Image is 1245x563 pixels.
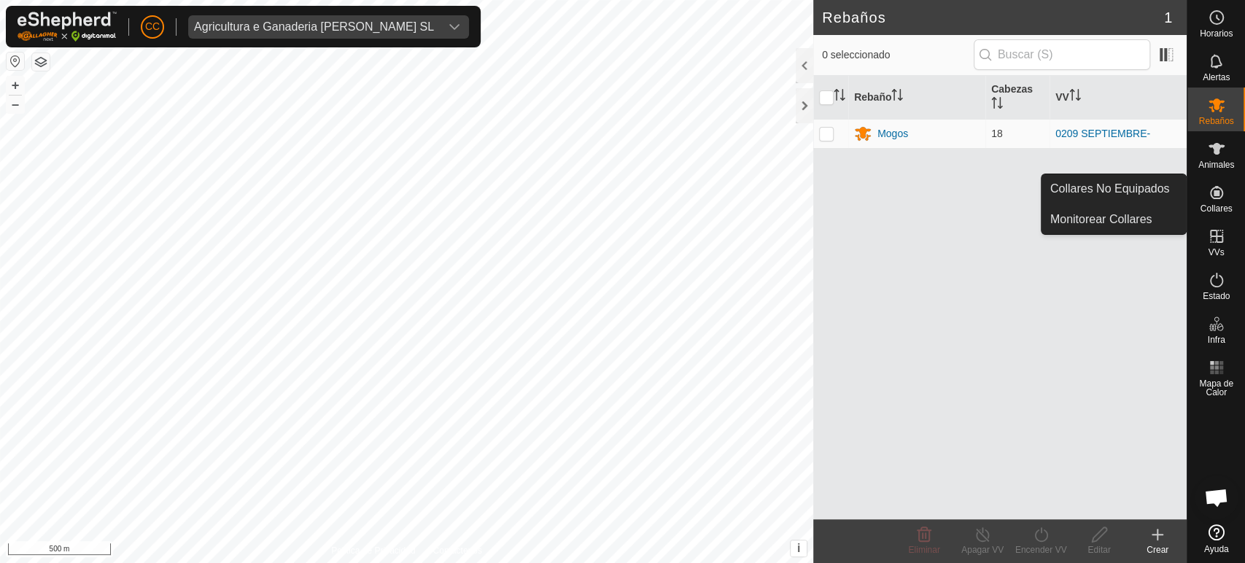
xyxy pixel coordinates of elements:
div: Apagar VV [953,543,1012,556]
a: Política de Privacidad [331,544,415,557]
div: Mogos [877,126,908,141]
img: Logo Gallagher [18,12,117,42]
div: Editar [1070,543,1128,556]
span: 18 [991,128,1003,139]
span: Horarios [1200,29,1233,38]
span: Mapa de Calor [1191,379,1241,397]
span: Collares No Equipados [1050,180,1170,198]
span: CC [145,19,160,34]
span: Estado [1203,292,1230,300]
span: 0 seleccionado [822,47,974,63]
span: Alertas [1203,73,1230,82]
span: 1 [1164,7,1172,28]
span: VVs [1208,248,1224,257]
th: VV [1050,76,1187,120]
span: Monitorear Collares [1050,211,1152,228]
span: Rebaños [1198,117,1233,125]
a: 0209 SEPTIEMBRE- [1055,128,1150,139]
span: Infra [1207,335,1225,344]
p-sorticon: Activar para ordenar [891,91,903,103]
button: – [7,96,24,113]
div: dropdown trigger [440,15,469,39]
input: Buscar (S) [974,39,1150,70]
div: Agricultura e Ganaderia [PERSON_NAME] SL [194,21,434,33]
a: Monitorear Collares [1042,205,1186,234]
div: Encender VV [1012,543,1070,556]
button: Capas del Mapa [32,53,50,71]
p-sorticon: Activar para ordenar [991,99,1003,111]
p-sorticon: Activar para ordenar [1069,91,1081,103]
th: Cabezas [985,76,1050,120]
th: Rebaño [848,76,985,120]
p-sorticon: Activar para ordenar [834,91,845,103]
a: Contáctenos [433,544,481,557]
span: Ayuda [1204,545,1229,554]
span: Collares [1200,204,1232,213]
div: Crear [1128,543,1187,556]
a: Collares No Equipados [1042,174,1186,203]
button: i [791,540,807,556]
button: Restablecer Mapa [7,53,24,70]
a: Ayuda [1187,519,1245,559]
span: i [797,542,800,554]
span: Eliminar [908,545,939,555]
span: Animales [1198,160,1234,169]
button: + [7,77,24,94]
div: Chat abierto [1195,475,1238,519]
h2: Rebaños [822,9,1164,26]
span: Agricultura e Ganaderia Lameiro SL [188,15,440,39]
